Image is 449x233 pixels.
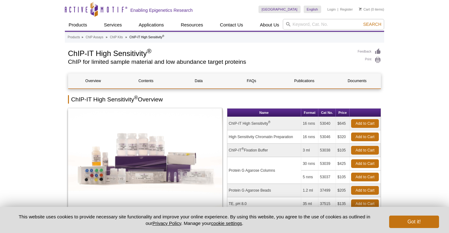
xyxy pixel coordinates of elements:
[337,6,338,13] li: |
[318,109,336,117] th: Cat No.
[162,35,164,38] sup: ®
[301,117,318,130] td: 16 rxns
[363,22,381,27] span: Search
[177,19,207,31] a: Resources
[351,119,379,128] a: Add to Cart
[152,221,181,226] a: Privacy Policy
[336,197,350,211] td: $135
[336,130,350,144] td: $320
[318,144,336,157] td: 53038
[359,7,370,12] a: Cart
[68,59,351,65] h2: ChIP for limited sample material and low abundance target proteins
[256,19,283,31] a: About Us
[68,48,351,58] h1: ChIP-IT High Sensitivity
[242,147,244,151] sup: ®
[327,7,336,12] a: Login
[68,73,118,88] a: Overview
[351,146,379,155] a: Add to Cart
[318,117,336,130] td: 53040
[227,184,301,197] td: Protein G Agarose Beads
[283,19,384,30] input: Keyword, Cat. No.
[258,6,301,13] a: [GEOGRAPHIC_DATA]
[68,108,222,211] img: ChIP-IT High Sensitivity Kit
[100,19,126,31] a: Services
[121,73,171,88] a: Contents
[351,159,379,168] a: Add to Cart
[125,35,127,39] li: »
[227,157,301,184] td: Protein G Agarose Columns
[336,144,350,157] td: $105
[336,184,350,197] td: $205
[110,35,123,40] a: ChIP Kits
[336,117,350,130] td: $645
[211,221,242,226] button: cookie settings
[227,144,301,157] td: ChIP-IT Fixation Buffer
[389,216,439,228] button: Got it!
[279,73,329,88] a: Publications
[301,109,318,117] th: Format
[359,7,362,11] img: Your Cart
[301,170,318,184] td: 5 rxns
[129,35,164,39] li: ChIP-IT High Sensitivity
[340,7,353,12] a: Register
[361,21,383,27] button: Search
[130,7,193,13] h2: Enabling Epigenetics Research
[318,157,336,170] td: 53039
[301,184,318,197] td: 1.2 ml
[336,157,350,170] td: $425
[65,19,91,31] a: Products
[134,95,138,100] sup: ®
[227,73,276,88] a: FAQs
[301,130,318,144] td: 16 rxns
[351,173,379,181] a: Add to Cart
[318,184,336,197] td: 37499
[147,48,152,54] sup: ®
[174,73,224,88] a: Data
[351,133,379,141] a: Add to Cart
[86,35,104,40] a: ChIP Assays
[336,109,350,117] th: Price
[301,144,318,157] td: 3 ml
[318,197,336,211] td: 37515
[106,35,108,39] li: »
[358,57,381,63] a: Print
[227,197,301,211] td: TE, pH 8.0
[351,199,379,208] a: Add to Cart
[81,35,83,39] li: »
[318,130,336,144] td: 53046
[318,170,336,184] td: 53037
[68,35,80,40] a: Products
[10,213,379,226] p: This website uses cookies to provide necessary site functionality and improve your online experie...
[301,197,318,211] td: 35 ml
[268,120,270,124] sup: ®
[135,19,168,31] a: Applications
[227,117,301,130] td: ChIP-IT High Sensitivity
[304,6,321,13] a: English
[227,109,301,117] th: Name
[351,186,379,195] a: Add to Cart
[359,6,384,13] li: (0 items)
[332,73,382,88] a: Documents
[68,95,381,104] h2: ChIP-IT High Sensitivity Overview
[301,157,318,170] td: 30 rxns
[216,19,247,31] a: Contact Us
[336,170,350,184] td: $105
[358,48,381,55] a: Feedback
[227,130,301,144] td: High Sensitivity Chromatin Preparation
